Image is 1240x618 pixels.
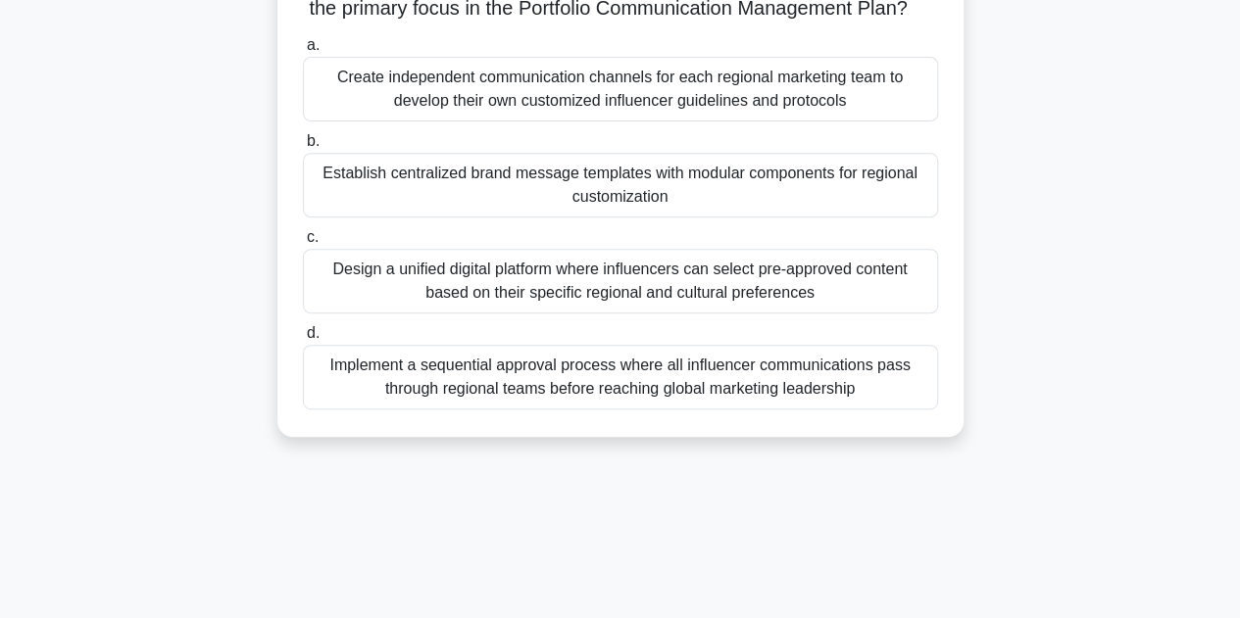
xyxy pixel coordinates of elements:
[303,249,938,313] div: Design a unified digital platform where influencers can select pre-approved content based on thei...
[307,324,320,341] span: d.
[303,153,938,217] div: Establish centralized brand message templates with modular components for regional customization
[307,228,319,245] span: c.
[307,36,320,53] span: a.
[307,132,320,149] span: b.
[303,57,938,121] div: Create independent communication channels for each regional marketing team to develop their own c...
[303,345,938,409] div: Implement a sequential approval process where all influencer communications pass through regional...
